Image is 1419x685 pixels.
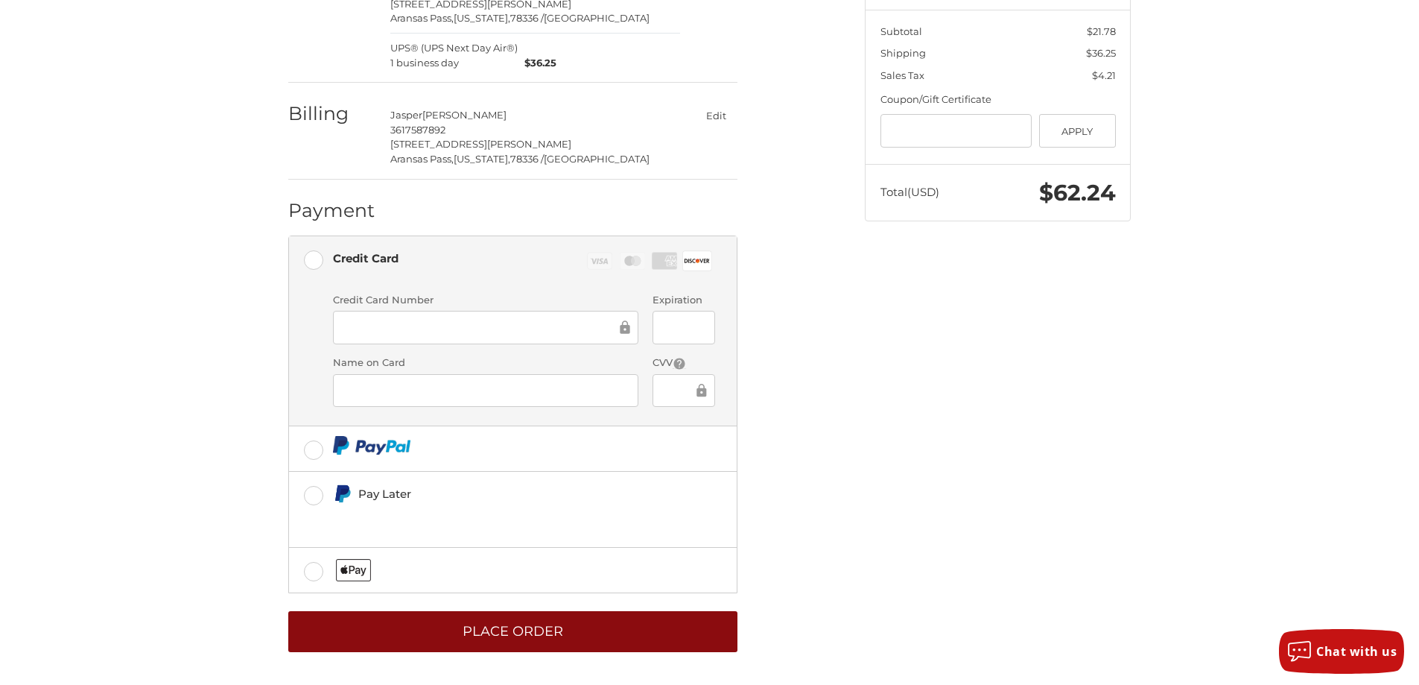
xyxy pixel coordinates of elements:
[1092,69,1116,81] span: $4.21
[390,12,454,24] span: Aransas Pass,
[358,482,635,506] div: Pay Later
[333,356,638,370] label: Name on Card
[880,47,926,59] span: Shipping
[653,356,714,370] label: CVV
[390,124,445,136] span: 3617587892
[390,56,518,71] span: 1 business day
[390,109,422,121] span: Jasper
[390,41,518,70] span: UPS® (UPS Next Day Air®)
[663,319,704,336] iframe: Secure Credit Card Frame - Expiration Date
[653,293,714,308] label: Expiration
[694,104,737,126] button: Edit
[544,153,650,165] span: [GEOGRAPHIC_DATA]
[880,185,939,199] span: Total (USD)
[510,153,544,165] span: 78336 /
[390,153,454,165] span: Aransas Pass,
[1316,643,1397,660] span: Chat with us
[333,506,635,529] iframe: PayPal Message 1
[1087,25,1116,37] span: $21.78
[288,611,737,652] button: Place Order
[1086,47,1116,59] span: $36.25
[343,319,617,336] iframe: Secure Credit Card Frame - Credit Card Number
[663,382,693,399] iframe: Secure Credit Card Frame - CVV
[336,559,371,581] img: Applepay icon
[880,25,922,37] span: Subtotal
[1039,114,1116,148] button: Apply
[518,56,557,71] span: $36.25
[510,12,544,24] span: 78336 /
[454,12,510,24] span: [US_STATE],
[422,109,507,121] span: [PERSON_NAME]
[333,436,411,455] img: PayPal icon
[1039,179,1116,206] span: $62.24
[1279,629,1404,674] button: Chat with us
[333,484,352,503] img: Pay Later icon
[544,12,650,24] span: [GEOGRAPHIC_DATA]
[880,92,1116,107] div: Coupon/Gift Certificate
[880,114,1032,148] input: Gift Certificate or Coupon Code
[333,293,638,308] label: Credit Card Number
[880,69,924,81] span: Sales Tax
[333,246,399,271] div: Credit Card
[288,199,375,222] h2: Payment
[390,138,571,150] span: [STREET_ADDRESS][PERSON_NAME]
[343,382,628,399] iframe: Secure Credit Card Frame - Cardholder Name
[454,153,510,165] span: [US_STATE],
[288,102,375,125] h2: Billing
